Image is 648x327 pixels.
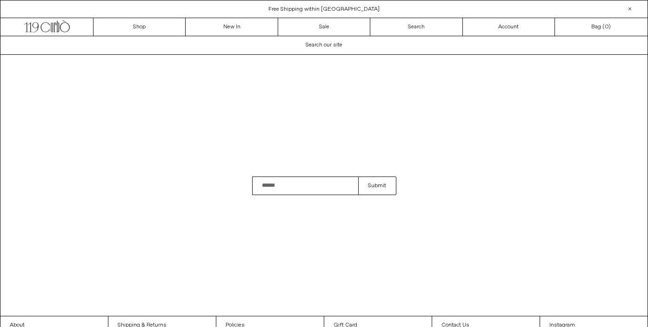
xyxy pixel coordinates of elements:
[278,18,370,36] a: Sale
[555,18,647,36] a: Bag ()
[306,41,342,49] span: Search our site
[463,18,555,36] a: Account
[268,6,380,13] a: Free Shipping within [GEOGRAPHIC_DATA]
[605,23,608,31] span: 0
[358,177,396,195] button: Submit
[252,177,359,195] input: Search
[186,18,278,36] a: New In
[94,18,186,36] a: Shop
[605,23,611,31] span: )
[370,18,462,36] a: Search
